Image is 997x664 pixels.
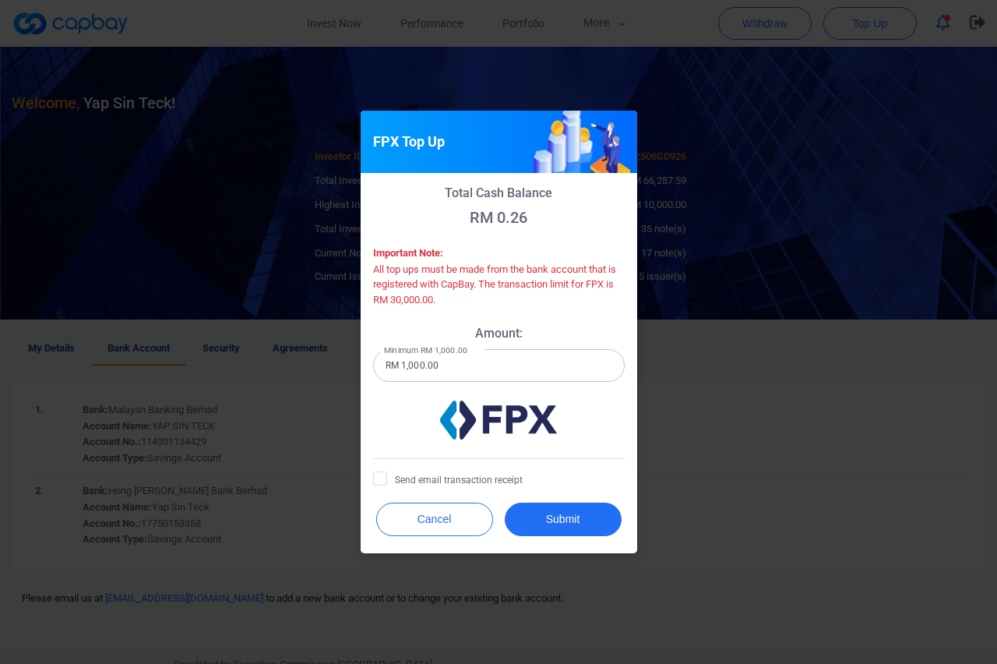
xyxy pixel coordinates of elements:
[373,208,625,227] p: RM 0.26
[505,503,622,536] button: Submit
[373,132,445,151] h5: FPX Top Up
[373,185,625,200] p: Total Cash Balance
[376,503,493,536] button: Cancel
[373,262,625,308] p: All top ups must be made from the bank account that is registered with CapBay. The transaction li...
[373,472,523,487] span: Send email transaction receipt
[384,344,467,356] label: Minimum RM 1,000.00
[373,294,433,306] span: RM 30,000.00
[373,247,443,259] strong: Important Note:
[373,326,625,341] p: Amount:
[440,401,557,440] img: fpxLogo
